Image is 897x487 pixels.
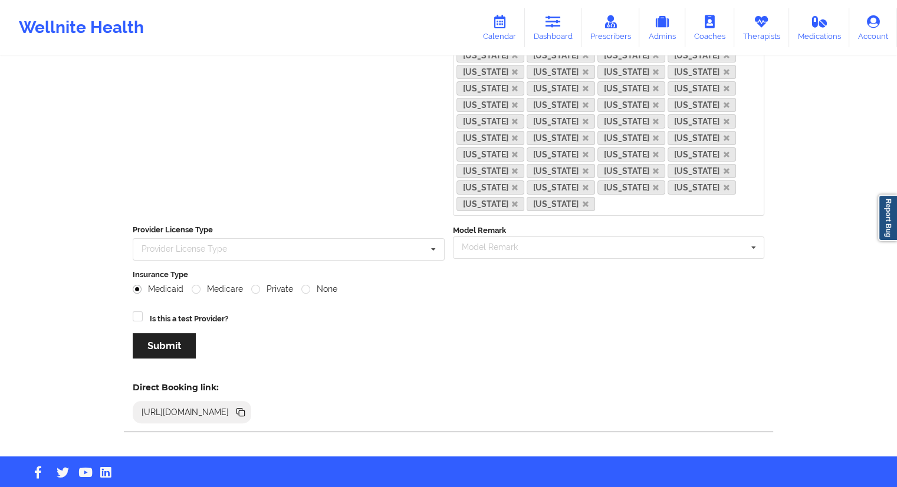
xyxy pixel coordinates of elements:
a: [US_STATE] [597,48,666,62]
a: Therapists [734,8,789,47]
div: [URL][DOMAIN_NAME] [137,406,234,418]
a: Admins [639,8,685,47]
a: Dashboard [525,8,581,47]
a: [US_STATE] [597,98,666,112]
a: [US_STATE] [456,197,525,211]
a: Medications [789,8,850,47]
a: [US_STATE] [597,131,666,145]
a: [US_STATE] [456,98,525,112]
label: Medicare [192,284,243,294]
a: [US_STATE] [597,65,666,79]
label: None [301,284,337,294]
a: [US_STATE] [597,114,666,129]
a: [US_STATE] [597,147,666,162]
a: Account [849,8,897,47]
a: [US_STATE] [597,164,666,178]
div: Model Remark [459,241,535,254]
a: [US_STATE] [597,81,666,96]
a: [US_STATE] [597,180,666,195]
a: [US_STATE] [527,164,595,178]
a: Prescribers [581,8,640,47]
a: [US_STATE] [456,114,525,129]
a: [US_STATE] [527,81,595,96]
a: [US_STATE] [456,131,525,145]
a: [US_STATE] [456,65,525,79]
a: [US_STATE] [456,180,525,195]
a: [US_STATE] [527,131,595,145]
a: [US_STATE] [527,65,595,79]
a: [US_STATE] [456,147,525,162]
a: [US_STATE] [456,48,525,62]
label: Model Remark [453,225,506,236]
a: [US_STATE] [527,147,595,162]
a: [US_STATE] [668,131,736,145]
a: Report Bug [878,195,897,241]
div: Provider License Type [139,242,244,256]
a: [US_STATE] [527,98,595,112]
a: [US_STATE] [668,147,736,162]
a: [US_STATE] [456,164,525,178]
a: [US_STATE] [527,114,595,129]
a: [US_STATE] [668,98,736,112]
label: Medicaid [133,284,183,294]
h5: Direct Booking link: [133,382,251,393]
a: [US_STATE] [527,180,595,195]
a: [US_STATE] [527,197,595,211]
a: [US_STATE] [527,48,595,62]
a: [US_STATE] [668,65,736,79]
button: Submit [133,333,196,358]
label: Insurance Type [133,269,764,281]
label: Private [251,284,293,294]
a: [US_STATE] [668,114,736,129]
a: [US_STATE] [668,81,736,96]
a: [US_STATE] [668,180,736,195]
label: Provider License Type [133,224,445,236]
a: Coaches [685,8,734,47]
a: Calendar [474,8,525,47]
a: [US_STATE] [456,81,525,96]
label: Is this a test Provider? [150,313,228,325]
a: [US_STATE] [668,48,736,62]
a: [US_STATE] [668,164,736,178]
